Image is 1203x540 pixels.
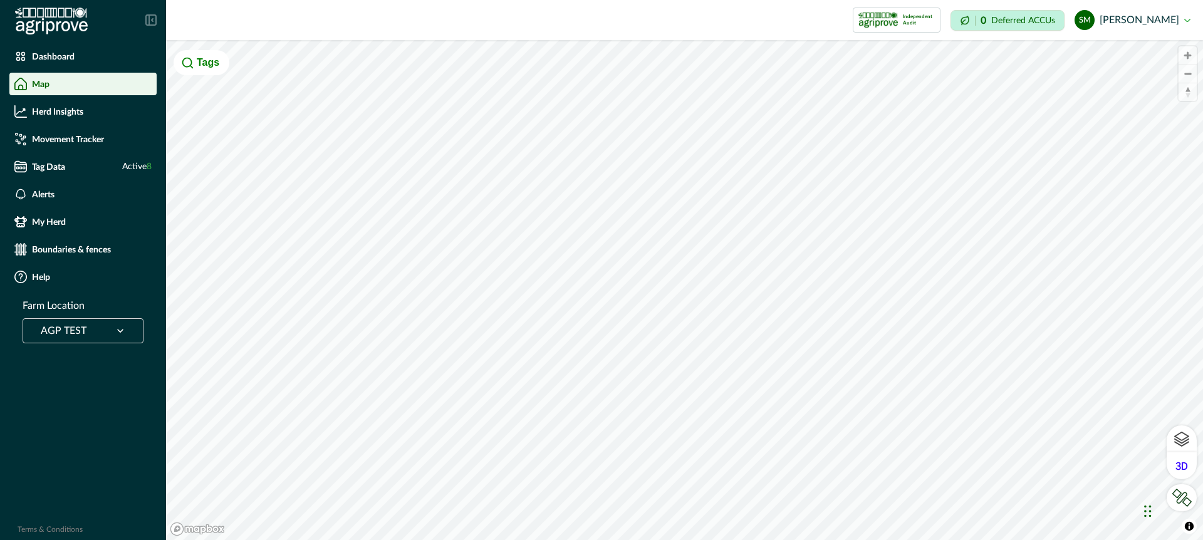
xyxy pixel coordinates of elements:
canvas: Map [166,40,1203,540]
p: Independent Audit [903,14,935,26]
a: Movement Tracker [9,128,157,150]
img: certification logo [858,10,898,30]
p: Map [32,79,49,89]
p: Herd Insights [32,106,83,117]
p: Farm Location [23,298,85,313]
p: Tag Data [32,162,65,172]
span: Active [122,160,152,174]
a: Help [9,266,157,288]
a: Alerts [9,183,157,205]
a: Map [9,73,157,95]
button: steve le moenic[PERSON_NAME] [1075,5,1190,35]
a: Dashboard [9,45,157,68]
p: 0 [981,16,986,26]
button: certification logoIndependent Audit [853,8,940,33]
a: Herd Insights [9,100,157,123]
button: Reset bearing to north [1179,83,1197,101]
p: Boundaries & fences [32,244,111,254]
button: Zoom in [1179,46,1197,65]
button: Zoom out [1179,65,1197,83]
p: Help [32,272,50,282]
p: Dashboard [32,51,75,61]
img: Logo [15,8,88,35]
a: My Herd [9,210,157,233]
p: My Herd [32,217,66,227]
a: Tag DataActive8 [9,155,157,178]
div: Drag [1144,492,1152,530]
iframe: Chat Widget [1140,480,1203,540]
button: Tags [174,50,229,75]
span: 8 [147,162,152,171]
p: Deferred ACCUs [991,16,1055,25]
a: Boundaries & fences [9,238,157,261]
a: Mapbox logo [170,522,225,536]
p: Movement Tracker [32,134,104,144]
a: Terms & Conditions [18,526,83,533]
p: Alerts [32,189,55,199]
